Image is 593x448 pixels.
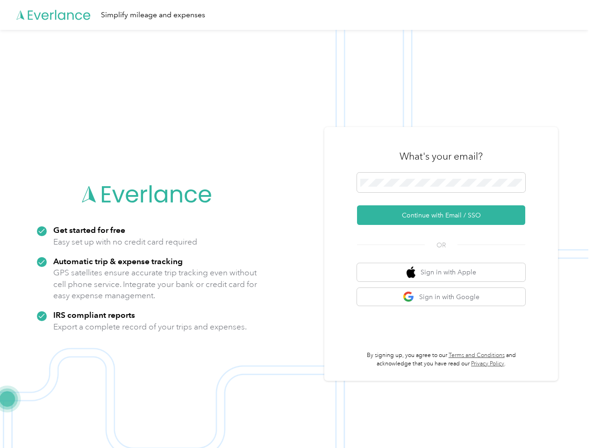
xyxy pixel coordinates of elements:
div: Simplify mileage and expenses [101,9,205,21]
img: google logo [403,291,414,303]
button: apple logoSign in with Apple [357,263,525,281]
p: By signing up, you agree to our and acknowledge that you have read our . [357,351,525,368]
a: Privacy Policy [471,360,504,367]
span: OR [425,240,457,250]
strong: IRS compliant reports [53,310,135,320]
p: GPS satellites ensure accurate trip tracking even without cell phone service. Integrate your bank... [53,267,257,301]
strong: Automatic trip & expense tracking [53,256,183,266]
button: google logoSign in with Google [357,288,525,306]
a: Terms and Conditions [449,352,505,359]
h3: What's your email? [400,150,483,163]
button: Continue with Email / SSO [357,205,525,225]
p: Export a complete record of your trips and expenses. [53,321,247,333]
p: Easy set up with no credit card required [53,236,197,248]
img: apple logo [407,266,416,278]
strong: Get started for free [53,225,125,235]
